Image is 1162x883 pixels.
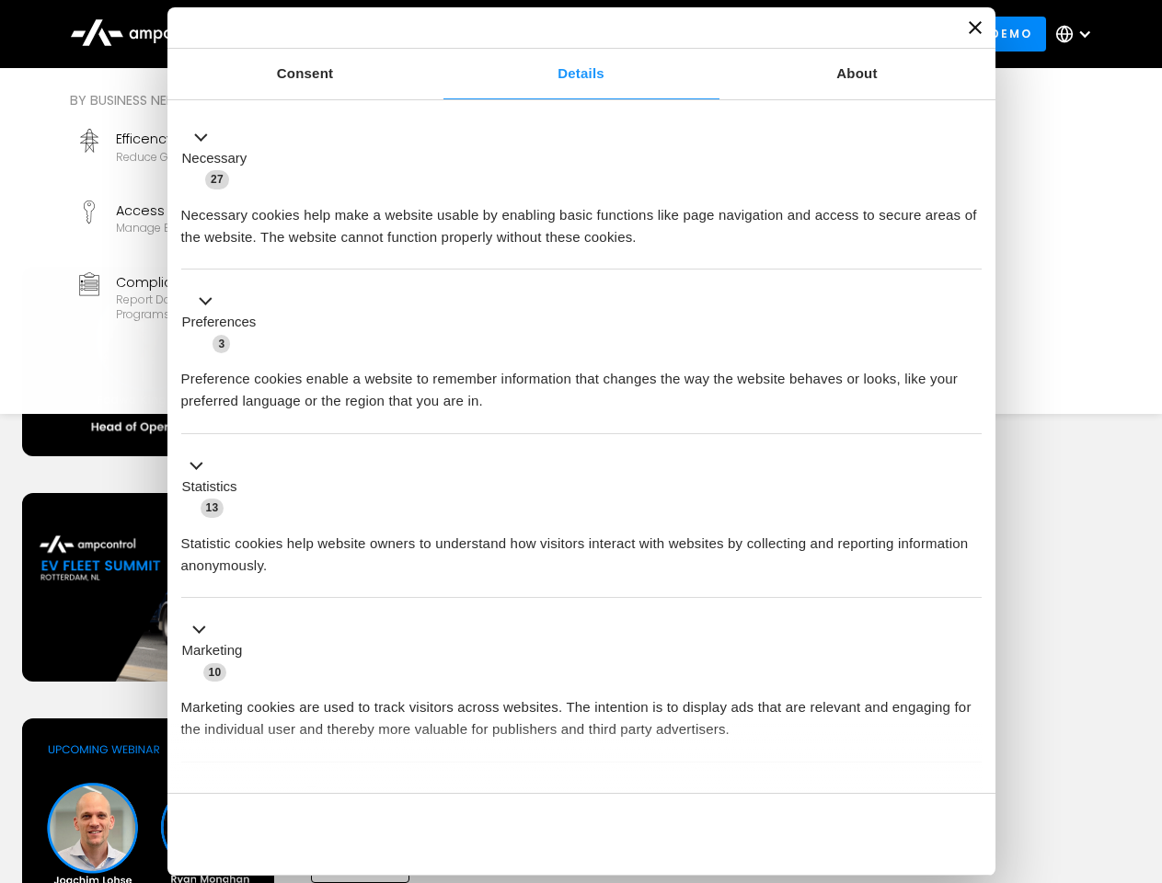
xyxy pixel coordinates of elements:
div: Access Control [116,201,338,221]
label: Statistics [182,476,237,498]
button: Preferences (3) [181,291,268,355]
div: Preference cookies enable a website to remember information that changes the way the website beha... [181,354,982,412]
div: Report data and stay compliant with EV programs [116,292,357,321]
a: Details [443,49,719,99]
button: Close banner [969,21,982,34]
label: Preferences [182,312,257,333]
span: 2 [304,786,321,804]
div: Necessary cookies help make a website usable by enabling basic functions like page navigation and... [181,190,982,248]
div: Efficency [116,129,328,149]
span: 10 [203,663,227,682]
button: Okay [717,808,981,861]
span: 3 [213,335,230,353]
a: Access ControlManage EV charger security and access [70,193,364,258]
div: By business need [70,90,666,110]
div: Statistic cookies help website owners to understand how visitors interact with websites by collec... [181,519,982,577]
span: 27 [205,170,229,189]
div: Reduce grid contraints and fuel costs [116,150,328,165]
div: Marketing cookies are used to track visitors across websites. The intention is to display ads tha... [181,682,982,740]
button: Marketing (10) [181,619,254,683]
a: Consent [167,49,443,99]
div: Manage EV charger security and access [116,221,338,235]
button: Unclassified (2) [181,783,332,806]
a: About [719,49,995,99]
a: ComplianceReport data and stay compliant with EV programs [70,265,364,329]
span: 13 [201,499,224,517]
button: Necessary (27) [181,126,259,190]
button: Statistics (13) [181,454,248,519]
label: Marketing [182,640,243,661]
div: Compliance [116,272,357,292]
label: Necessary [182,148,247,169]
a: EfficencyReduce grid contraints and fuel costs [70,121,364,186]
